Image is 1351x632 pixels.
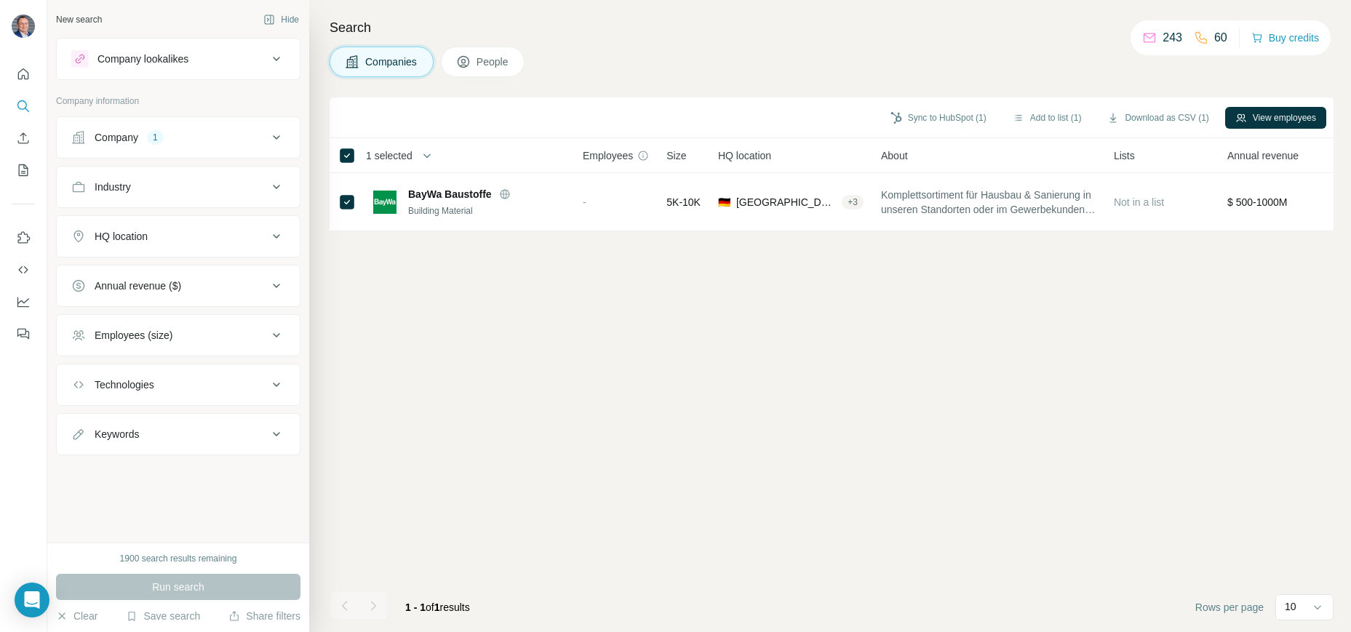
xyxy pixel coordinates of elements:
[95,377,154,392] div: Technologies
[434,601,440,613] span: 1
[1003,107,1092,129] button: Add to list (1)
[373,191,396,214] img: Logo of BayWa Baustoffe
[12,15,35,38] img: Avatar
[253,9,309,31] button: Hide
[842,196,864,209] div: + 3
[405,601,426,613] span: 1 - 1
[1114,148,1135,163] span: Lists
[405,601,470,613] span: results
[57,268,300,303] button: Annual revenue ($)
[718,195,730,209] span: 🇩🇪
[736,195,836,209] span: [GEOGRAPHIC_DATA], [GEOGRAPHIC_DATA]
[57,120,300,155] button: Company1
[583,148,633,163] span: Employees
[95,328,172,343] div: Employees (size)
[1114,196,1164,208] span: Not in a list
[365,55,418,69] span: Companies
[477,55,510,69] span: People
[15,583,49,617] div: Open Intercom Messenger
[408,187,492,201] span: BayWa Baustoffe
[1097,107,1219,129] button: Download as CSV (1)
[12,61,35,87] button: Quick start
[12,225,35,251] button: Use Surfe on LinkedIn
[56,13,102,26] div: New search
[12,321,35,347] button: Feedback
[366,148,413,163] span: 1 selected
[330,17,1334,38] h4: Search
[666,195,701,209] span: 5K-10K
[1227,196,1288,208] span: $ 500-1000M
[95,427,139,441] div: Keywords
[57,41,300,76] button: Company lookalikes
[57,417,300,452] button: Keywords
[881,148,908,163] span: About
[408,204,565,217] div: Building Material
[1225,107,1326,129] button: View employees
[57,318,300,353] button: Employees (size)
[120,552,237,565] div: 1900 search results remaining
[1251,28,1319,48] button: Buy credits
[95,279,181,293] div: Annual revenue ($)
[881,188,1096,217] span: Komplettsortiment für Hausbau & Sanierung in unseren Standorten oder im Gewerbekunden-Onlineshop:...
[1163,29,1182,47] p: 243
[57,367,300,402] button: Technologies
[12,289,35,315] button: Dashboard
[56,609,97,623] button: Clear
[12,125,35,151] button: Enrich CSV
[97,52,188,66] div: Company lookalikes
[1214,29,1227,47] p: 60
[57,169,300,204] button: Industry
[12,157,35,183] button: My lists
[126,609,200,623] button: Save search
[228,609,300,623] button: Share filters
[426,601,434,613] span: of
[718,148,771,163] span: HQ location
[880,107,997,129] button: Sync to HubSpot (1)
[12,257,35,283] button: Use Surfe API
[1195,600,1264,615] span: Rows per page
[56,95,300,108] p: Company information
[1227,148,1299,163] span: Annual revenue
[12,93,35,119] button: Search
[147,131,164,144] div: 1
[57,219,300,254] button: HQ location
[1285,599,1296,614] p: 10
[95,229,148,244] div: HQ location
[666,148,686,163] span: Size
[95,180,131,194] div: Industry
[95,130,138,145] div: Company
[583,196,586,208] span: -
